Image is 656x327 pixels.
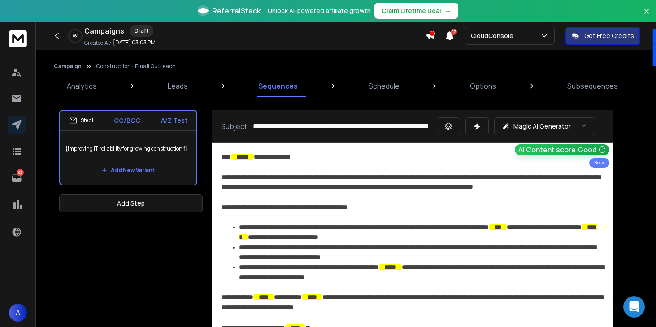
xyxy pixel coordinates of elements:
a: Options [465,75,502,97]
button: A [9,304,27,322]
button: Campaign [54,63,82,70]
span: 17 [451,29,457,35]
button: Add Step [59,194,203,212]
p: CloudConsole [471,31,517,40]
p: A/Z Test [161,116,187,125]
div: Beta [589,158,609,168]
button: Get Free Credits [565,27,640,45]
button: Close banner [641,5,652,27]
p: Subsequences [567,81,618,91]
p: 63 [17,169,24,176]
p: Subject: [221,121,249,132]
p: Magic AI Generator [513,122,571,131]
button: Magic AI Generator [494,117,595,135]
p: Sequences [258,81,298,91]
button: Claim Lifetime Deal→ [374,3,458,19]
li: Step1CC/BCCA/Z Test{Improving IT reliability for growing construction firms|Keeping {{companyName... [59,110,197,185]
p: Analytics [67,81,97,91]
span: ReferralStack [212,5,261,16]
p: Schedule [369,81,400,91]
button: Add New Variant [95,161,162,179]
p: {Improving IT reliability for growing construction firms|Keeping {{companyName}} connected across... [65,136,191,161]
a: Sequences [253,75,303,97]
span: → [445,6,451,15]
div: Draft [130,25,153,37]
p: Unlock AI-powered affiliate growth [268,6,371,15]
a: Leads [162,75,193,97]
p: Construction - Email Outreach [96,63,176,70]
p: [DATE] 03:03 PM [113,39,156,46]
p: CC/BCC [114,116,140,125]
div: Step 1 [69,116,93,125]
p: Leads [168,81,188,91]
a: Subsequences [562,75,623,97]
button: AI Content score:Good [515,144,609,155]
a: Schedule [363,75,405,97]
div: Open Intercom Messenger [623,296,645,318]
p: Created At: [84,39,111,47]
p: 0 % [73,33,78,39]
p: Get Free Credits [584,31,634,40]
h1: Campaigns [84,26,124,36]
p: Options [470,81,496,91]
a: 63 [8,169,26,187]
a: Analytics [61,75,102,97]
